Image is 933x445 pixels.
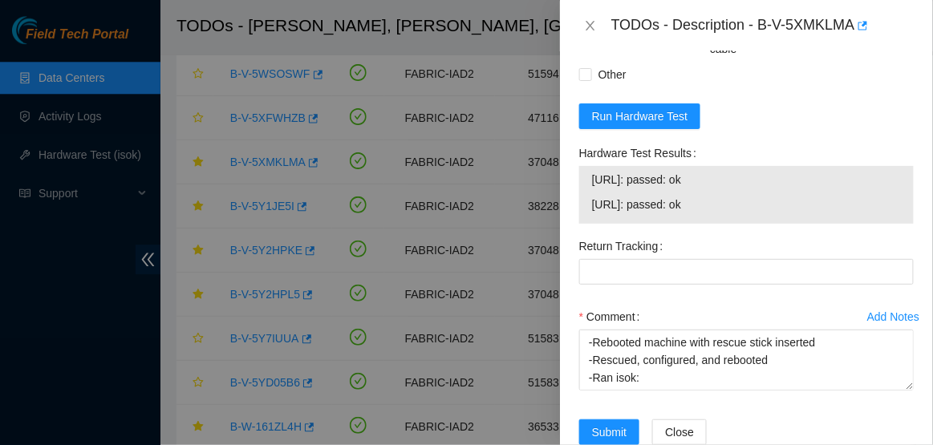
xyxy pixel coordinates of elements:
[579,330,914,390] textarea: Comment
[579,233,670,259] label: Return Tracking
[866,304,920,330] button: Add Notes
[579,140,703,166] label: Hardware Test Results
[579,259,914,285] input: Return Tracking
[592,171,901,188] span: [URL]: passed: ok
[867,311,919,322] div: Add Notes
[579,419,640,445] button: Submit
[665,423,694,441] span: Close
[579,103,701,129] button: Run Hardware Test
[652,419,707,445] button: Close
[592,196,901,213] span: [URL]: passed: ok
[592,423,627,441] span: Submit
[579,304,647,330] label: Comment
[592,62,633,87] span: Other
[584,19,597,32] span: close
[592,107,688,125] span: Run Hardware Test
[611,13,914,38] div: TODOs - Description - B-V-5XMKLMA
[579,18,602,34] button: Close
